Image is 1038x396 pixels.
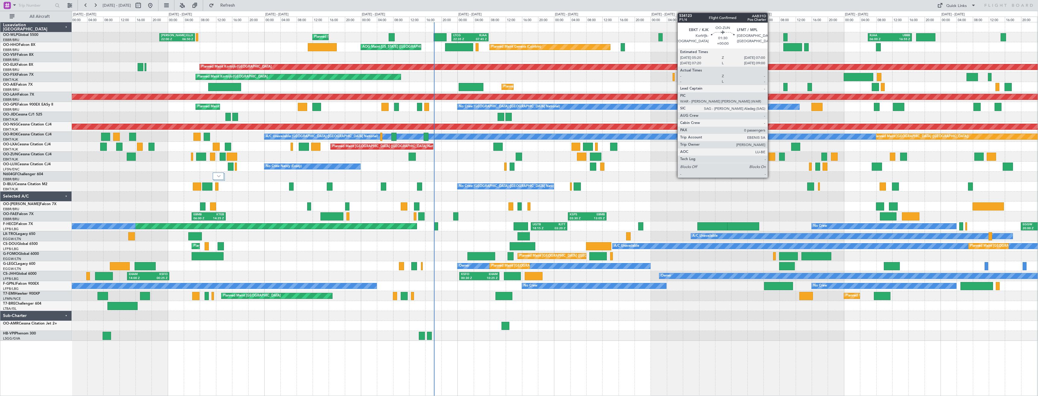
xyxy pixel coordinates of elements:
div: 08:00 [200,17,216,22]
a: EBKT/KJK [3,147,18,152]
div: UGTB [533,223,549,227]
div: 20:00 [731,17,747,22]
a: N604GFChallenger 604 [3,173,43,176]
div: [DATE] - [DATE] [555,12,578,17]
div: 00:00 [651,17,667,22]
a: EBBR/BRU [3,207,19,211]
div: 04:00 [957,17,973,22]
a: G-LEGCLegacy 600 [3,262,35,266]
span: F-GPNJ [3,282,16,286]
div: Quick Links [946,3,967,9]
button: All Aircraft [7,12,65,21]
a: EGGW/LTN [3,267,21,271]
a: OO-ELKFalcon 8X [3,63,33,67]
div: A/C Unavailable [693,232,718,241]
div: 08:00 [490,17,506,22]
div: 16:00 [1005,17,1021,22]
div: Planned Maint [GEOGRAPHIC_DATA] ([GEOGRAPHIC_DATA]) [874,132,969,141]
span: OO-[PERSON_NAME] [3,202,40,206]
div: 12:00 [989,17,1005,22]
button: Quick Links [934,1,979,10]
div: [DATE] - [DATE] [748,12,772,17]
input: Trip Number [18,1,53,10]
div: 12:00 [602,17,618,22]
div: No Crew [813,281,827,290]
a: OO-LXACessna Citation CJ4 [3,143,51,146]
div: 20:00 [345,17,361,22]
a: EBKT/KJK [3,137,18,142]
a: OO-ROKCessna Citation CJ4 [3,133,52,136]
div: 16:00 [812,17,828,22]
div: ELLX [177,33,193,38]
div: KSFO [148,272,167,277]
div: 16:00 [329,17,345,22]
a: T7-EMIHawker 900XP [3,292,40,296]
div: 20:00 [248,17,264,22]
a: CS-JHHGlobal 6000 [3,272,37,276]
a: OO-FAEFalcon 7X [3,212,33,216]
div: 10:25 Z [479,276,497,280]
div: 12:00 [699,17,715,22]
div: 12:00 [892,17,908,22]
div: 04:00 [860,17,876,22]
div: KSFO [461,272,479,277]
span: OO-LAH [3,93,18,97]
div: Owner [459,261,469,271]
div: Planned Maint [GEOGRAPHIC_DATA] ([GEOGRAPHIC_DATA]) [519,252,614,261]
div: 08:00 [683,17,699,22]
span: G-FOMO [3,252,18,256]
img: arrow-gray.svg [217,175,221,177]
a: LTBA/ISL [3,306,17,311]
a: F-HECDFalcon 7X [3,222,33,226]
span: [DATE] - [DATE] [103,3,131,8]
a: EBBR/BRU [3,58,19,62]
a: EBBR/BRU [3,97,19,102]
span: HB-VPI [3,332,15,335]
div: 14:25 Z [209,217,224,221]
span: All Aircraft [16,14,64,19]
a: EBBR/BRU [3,68,19,72]
span: OO-AMR [3,322,19,325]
div: 12:00 [796,17,812,22]
span: T7-EMI [3,292,15,296]
div: RJAA [470,33,487,38]
div: 03:30 Z [570,217,587,221]
a: CS-DOUGlobal 6500 [3,242,38,246]
div: [DATE] - [DATE] [651,12,675,17]
div: 16:00 [715,17,731,22]
div: 12:00 [506,17,522,22]
span: OO-FAE [3,212,17,216]
div: 00:00 [168,17,184,22]
a: OO-GPEFalcon 900EX EASy II [3,103,53,106]
div: 18:15 Z [533,227,549,231]
span: F-HECD [3,222,16,226]
div: 20:00 [925,17,941,22]
a: EBBR/BRU [3,217,19,221]
div: 00:00 [264,17,280,22]
a: LX-TROLegacy 650 [3,232,35,236]
div: 12:00 [216,17,232,22]
div: 04:00 [184,17,200,22]
div: 06:00 Z [193,217,209,221]
div: KTEB [209,213,224,217]
a: F-GPNJFalcon 900EX [3,282,39,286]
div: 04:00 [474,17,490,22]
span: OO-LUX [3,163,17,166]
a: LFPB/LBG [3,277,19,281]
div: 16:00 [522,17,538,22]
span: T7-BRE [3,302,15,306]
div: Planned Maint [GEOGRAPHIC_DATA] ([GEOGRAPHIC_DATA]) [193,242,288,251]
a: D-IBLUCessna Citation M2 [3,182,47,186]
a: EBKT/KJK [3,127,18,132]
a: OO-[PERSON_NAME]Falcon 7X [3,202,56,206]
div: 06:00 Z [870,37,890,42]
span: OO-ROK [3,133,18,136]
div: 16:55 Z [890,37,910,42]
a: OO-WLPGlobal 5500 [3,33,38,37]
div: 00:00 [71,17,87,22]
div: Planned Maint Kortrijk-[GEOGRAPHIC_DATA] [201,62,272,71]
span: CS-JHH [3,272,16,276]
a: OO-HHOFalcon 8X [3,43,35,47]
div: RJTT [549,223,565,227]
div: 13:05 Z [587,217,605,221]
